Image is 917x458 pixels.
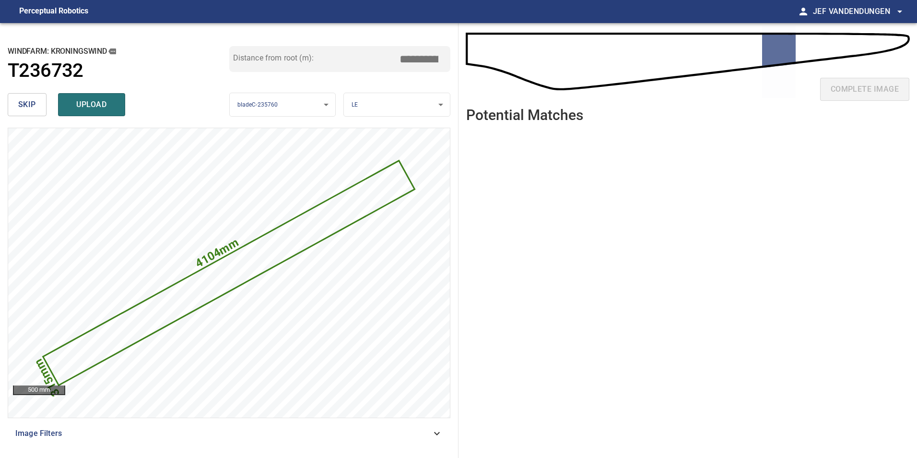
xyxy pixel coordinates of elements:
[813,5,905,18] span: Jef Vandendungen
[798,6,809,17] span: person
[15,428,431,439] span: Image Filters
[69,98,115,111] span: upload
[8,46,229,57] h2: windfarm: Kroningswind
[809,2,905,21] button: Jef Vandendungen
[8,422,450,445] div: Image Filters
[352,101,358,108] span: LE
[8,60,229,82] a: T236732
[237,101,278,108] span: bladeC-235760
[344,93,450,117] div: LE
[8,60,83,82] h1: T236732
[233,54,314,62] label: Distance from root (m):
[19,4,88,19] figcaption: Perceptual Robotics
[31,357,62,398] text: 315mm
[230,93,336,117] div: bladeC-235760
[107,46,118,57] button: copy message details
[18,98,36,111] span: skip
[894,6,905,17] span: arrow_drop_down
[466,107,583,123] h2: Potential Matches
[193,236,241,270] text: 4104mm
[8,93,47,116] button: skip
[58,93,125,116] button: upload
